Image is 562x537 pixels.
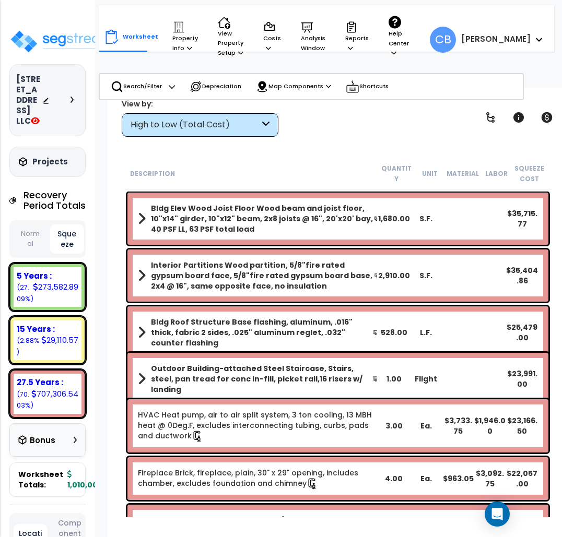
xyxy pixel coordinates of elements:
p: Reports [345,21,369,53]
div: $3,092.75 [474,468,506,489]
div: Depreciation [184,75,247,98]
b: 1,010,000.00 [67,469,115,490]
div: 1,680.00 [378,213,410,224]
small: Unit [422,170,438,178]
p: Map Components [256,80,331,93]
div: 1.00 [378,374,410,384]
b: 27.5 Years : [17,377,63,388]
div: S.F. [410,213,442,224]
div: High to Low (Total Cost) [131,119,260,131]
b: 5 Years : [17,270,52,281]
div: $22,057.00 [506,468,538,489]
a: Assembly Title [138,317,378,348]
div: S.F. [410,270,442,281]
h3: Projects [32,157,68,167]
div: $23,991.00 [506,368,538,389]
div: $35,715.77 [506,208,538,229]
small: (27.09%) [17,283,33,303]
p: Depreciation [190,80,241,93]
span: CB [430,27,456,53]
button: Normal [14,225,48,253]
p: View Property Setup [218,16,243,58]
p: Costs [263,21,281,53]
p: Analysis Window [301,21,325,53]
a: Assembly Title [138,363,378,395]
h3: [STREET_ADDRESS] LLC [16,74,42,126]
div: 29,110.57 [41,335,78,345]
small: Squeeze Cost [514,164,544,183]
b: 15 Years : [17,324,55,335]
div: Open Intercom Messenger [485,502,510,527]
a: Individual Item [138,468,378,490]
div: 3.00 [378,421,410,431]
p: Shortcuts [346,79,389,94]
small: (2.88%) [17,336,40,356]
b: Bldg Elev Wood Joist Floor Wood beam and joist floor, 10"x14" girder, 10"x12" beam, 2x8 joists @ ... [151,203,373,234]
b: [PERSON_NAME] [461,33,531,44]
small: Quantity [381,164,412,183]
span: Worksheet Totals: [18,469,63,490]
div: Ea. [410,421,442,431]
b: Interior Partitions Wood partition, 5/8"fire rated gypsum board face, 5/8"fire rated gypsum board... [151,260,374,291]
div: Shortcuts [340,74,394,99]
div: $25,479.00 [506,322,538,343]
img: logo_pro_r.png [9,29,115,54]
a: Assembly Title [138,203,378,234]
p: Property Info [172,21,198,53]
b: Bldg Roof Structure Base flashing, aluminum, .016" thick, fabric 2 sides, .025" aluminum reglet, ... [151,317,372,348]
div: Ea. [410,473,442,484]
a: Assembly Title [138,260,378,291]
div: Flight [410,374,442,384]
div: $1,946.00 [474,415,506,436]
div: 273,582.89 [33,281,78,292]
p: Help Center [389,16,409,58]
div: $23,166.50 [506,415,538,436]
div: 4.00 [378,473,410,484]
b: Outdoor Building-attached Steel Staircase, Stairs, steel, pan tread for conc in-fill, picket rail... [151,363,372,395]
div: $963.05 [442,473,474,484]
div: 528.00 [378,327,410,338]
h4: Recovery Period Totals [24,190,86,211]
div: $35,404.86 [506,265,538,286]
h3: Bonus [30,436,55,445]
div: View by: [122,99,278,109]
button: Squeeze [50,224,84,254]
div: $3,733.75 [442,415,474,436]
small: Description [130,170,175,178]
small: Material [447,170,479,178]
div: 2,910.00 [378,270,410,281]
small: (70.03%) [17,390,33,410]
div: 707,306.54 [31,388,78,399]
p: Worksheet [123,32,158,42]
a: Individual Item [138,410,378,442]
p: Search/Filter [111,80,162,93]
div: L.F. [410,327,442,338]
small: Labor [485,170,508,178]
